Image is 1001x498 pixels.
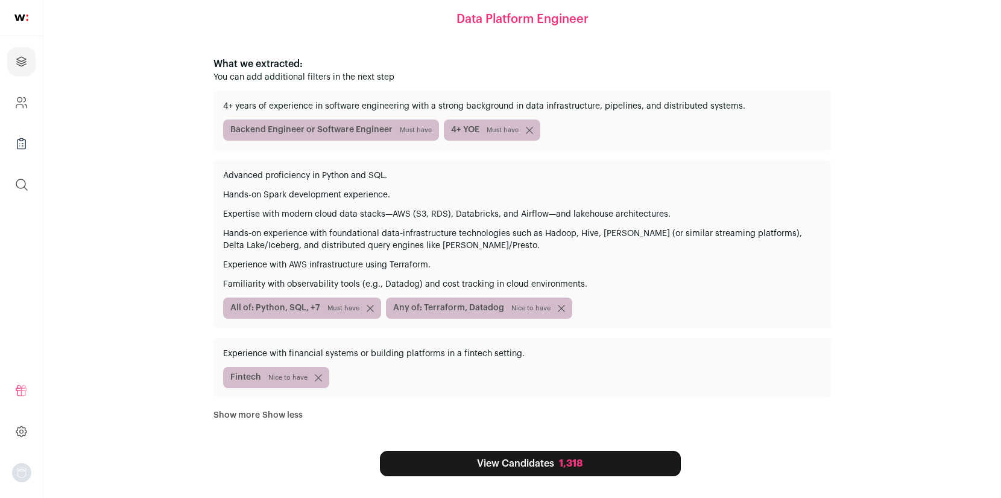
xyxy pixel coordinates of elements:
[213,57,831,71] p: What we extracted:
[7,47,36,76] a: Projects
[223,189,821,201] p: Hands-on Spark development experience.
[223,208,821,220] p: Expertise with modern cloud data stacks—AWS (S3, RDS), Databricks, and Airflow—and lakehouse arch...
[14,14,28,21] img: wellfound-shorthand-0d5821cbd27db2630d0214b213865d53afaa358527fdda9d0ea32b1df1b89c2c.svg
[327,304,359,313] span: Must have
[456,11,589,28] h1: Data Platform Engineer
[223,100,821,112] p: 4+ years of experience in software engineering with a strong background in data infrastructure, p...
[511,304,551,313] span: Nice to have
[213,409,260,421] button: Show more
[559,456,583,471] div: 1,318
[223,120,439,141] span: Backend Engineer or Software Engineer
[7,88,36,117] a: Company and ATS Settings
[223,170,821,182] p: Advanced proficiency in Python and SQL.
[400,126,432,135] span: Must have
[213,71,831,83] p: You can add additional filters in the next step
[223,298,381,319] span: All of: Python, SQL, +7
[487,126,519,135] span: Must have
[223,228,821,252] p: Hands‑on experience with foundational data‑infrastructure technologies such as Hadoop, Hive, [PER...
[12,463,31,482] img: nopic.png
[223,278,821,290] p: Familiarity with observability tools (e.g., Datadog) and cost tracking in cloud environments.
[380,451,681,476] a: View Candidates 1,318
[386,298,572,319] span: Any of: Terraform, Datadog
[223,348,821,360] p: Experience with financial systems or building platforms in a fintech setting.
[262,409,303,421] button: Show less
[223,259,821,271] p: Experience with AWS infrastructure using Terraform.
[268,373,308,383] span: Nice to have
[444,120,540,141] span: 4+ YOE
[12,463,31,482] button: Open dropdown
[223,367,329,388] span: Fintech
[7,129,36,158] a: Company Lists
